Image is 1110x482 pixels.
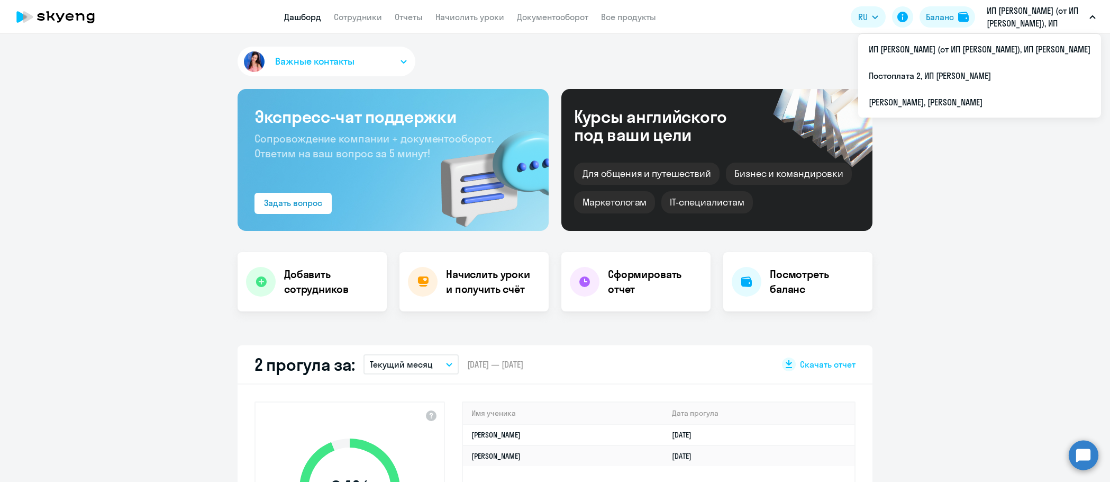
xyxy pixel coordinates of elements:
[254,106,532,127] h3: Экспресс-чат поддержки
[435,12,504,22] a: Начислить уроки
[661,191,752,213] div: IT-специалистам
[958,12,969,22] img: balance
[334,12,382,22] a: Сотрудники
[284,12,321,22] a: Дашборд
[987,4,1085,30] p: ИП [PERSON_NAME] (от ИП [PERSON_NAME]), ИП [PERSON_NAME]
[663,403,854,424] th: Дата прогула
[238,47,415,76] button: Важные контакты
[467,359,523,370] span: [DATE] — [DATE]
[363,354,459,374] button: Текущий месяц
[770,267,864,297] h4: Посмотреть баланс
[284,267,378,297] h4: Добавить сотрудников
[574,163,720,185] div: Для общения и путешествий
[926,11,954,23] div: Баланс
[726,163,852,185] div: Бизнес и командировки
[395,12,423,22] a: Отчеты
[601,12,656,22] a: Все продукты
[517,12,588,22] a: Документооборот
[608,267,702,297] h4: Сформировать отчет
[858,11,868,23] span: RU
[471,451,521,461] a: [PERSON_NAME]
[254,354,355,375] h2: 2 прогула за:
[254,132,494,160] span: Сопровождение компании + документооборот. Ответим на ваш вопрос за 5 минут!
[425,112,549,231] img: bg-img
[672,451,700,461] a: [DATE]
[920,6,975,28] button: Балансbalance
[858,34,1101,118] ul: RU
[463,403,663,424] th: Имя ученика
[242,49,267,74] img: avatar
[275,55,354,68] span: Важные контакты
[254,193,332,214] button: Задать вопрос
[574,108,755,144] div: Курсы английского под ваши цели
[672,430,700,440] a: [DATE]
[574,191,655,213] div: Маркетологам
[370,358,433,371] p: Текущий месяц
[471,430,521,440] a: [PERSON_NAME]
[446,267,538,297] h4: Начислить уроки и получить счёт
[800,359,856,370] span: Скачать отчет
[981,4,1101,30] button: ИП [PERSON_NAME] (от ИП [PERSON_NAME]), ИП [PERSON_NAME]
[264,197,322,209] div: Задать вопрос
[851,6,886,28] button: RU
